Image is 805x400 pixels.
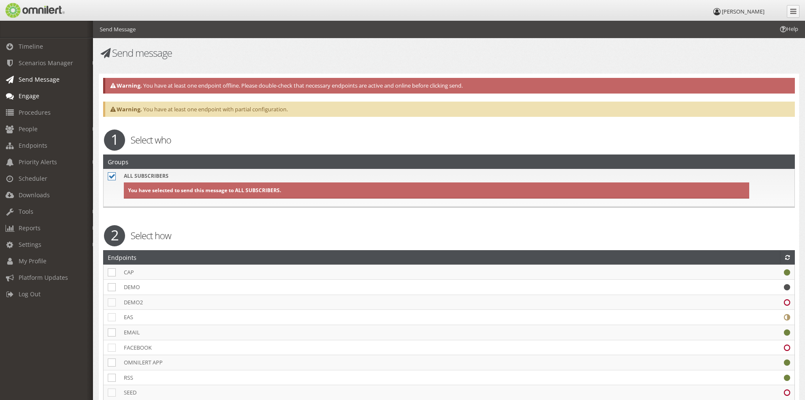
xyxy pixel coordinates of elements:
[19,125,38,133] span: People
[99,47,444,58] h1: Send message
[143,82,463,89] span: You have at least one endpoint offline. Please double-check that necessary endpoints are active a...
[19,290,41,298] span: Log Out
[120,169,745,206] th: ALL SUBSCRIBERS
[143,105,288,113] span: You have at least one endpoint with partial configuration.
[784,330,790,335] i: Working properly.
[19,158,57,166] span: Priority Alerts
[98,133,800,146] h2: Select who
[19,92,39,100] span: Engage
[4,3,65,18] img: Omnilert
[98,229,800,242] h2: Select how
[784,345,790,350] i: No permission to use FB Page.
[120,370,634,385] td: RSS
[779,25,798,33] span: Help
[784,360,790,365] i: Working properly.
[19,108,51,116] span: Procedures
[120,280,634,295] td: DEMO
[787,5,800,18] a: Collapse Menu
[19,75,60,83] span: Send Message
[108,251,136,264] h2: Endpoints
[19,6,36,14] span: Help
[19,42,43,50] span: Timeline
[124,182,749,199] div: You have selected to send this message to ALL SUBSCRIBERS.
[104,130,125,151] span: 1
[19,141,47,149] span: Endpoints
[784,390,790,395] i: Missing or invalid email address(es).
[19,257,46,265] span: My Profile
[784,284,790,290] i: Bypassing Check.
[19,207,33,215] span: Tools
[784,314,790,320] i: Not Fully Configured.
[104,225,125,246] span: 2
[120,325,634,340] td: EMAIL
[19,191,50,199] span: Downloads
[109,82,142,89] strong: Warning.
[120,295,634,310] td: DEMO2
[784,300,790,305] i: Missing Configuration.
[19,59,73,67] span: Scenarios Manager
[722,8,764,15] span: [PERSON_NAME]
[19,240,41,248] span: Settings
[784,375,790,381] i: Working properly.
[120,265,634,280] td: CAP
[19,273,68,281] span: Platform Updates
[108,155,128,168] h2: Groups
[784,270,790,275] i: Working properly.
[120,310,634,325] td: EAS
[120,340,634,355] td: FACEBOOK
[19,224,41,232] span: Reports
[120,355,634,370] td: OMNILERT APP
[100,25,136,33] li: Send Message
[109,105,142,113] strong: Warning.
[19,174,47,182] span: Scheduler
